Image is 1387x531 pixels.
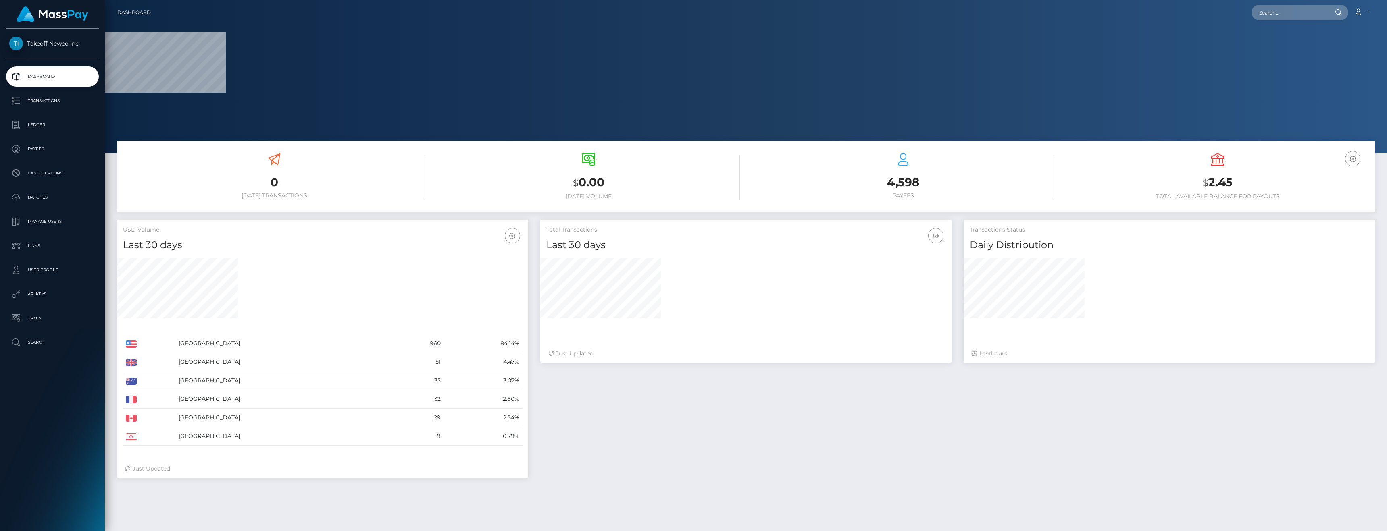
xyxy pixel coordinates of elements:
input: Search... [1252,5,1327,20]
img: FR.png [126,396,137,403]
h4: Last 30 days [546,238,945,252]
p: Links [9,240,96,252]
td: 0.79% [444,427,522,446]
span: Takeoff Newco Inc [6,40,99,47]
td: 51 [391,353,444,371]
img: CA.png [126,415,137,422]
a: Manage Users [6,212,99,232]
a: Payees [6,139,99,159]
a: Taxes [6,308,99,328]
a: Dashboard [117,4,151,21]
a: API Keys [6,284,99,304]
div: Just Updated [125,465,520,473]
h6: Total Available Balance for Payouts [1066,193,1369,200]
p: Search [9,336,96,348]
div: Last hours [972,349,1367,358]
a: Batches [6,187,99,207]
h4: Last 30 days [123,238,522,252]
h3: 0 [123,174,425,190]
a: Ledger [6,115,99,135]
h5: Transactions Status [970,226,1369,234]
a: User Profile [6,260,99,280]
td: 3.07% [444,371,522,390]
h3: 0.00 [437,174,740,191]
td: 84.14% [444,334,522,353]
div: Just Updated [548,349,943,358]
td: 2.54% [444,409,522,427]
small: $ [573,177,579,189]
td: [GEOGRAPHIC_DATA] [176,371,391,390]
h6: [DATE] Transactions [123,192,425,199]
td: 35 [391,371,444,390]
td: [GEOGRAPHIC_DATA] [176,353,391,371]
a: Cancellations [6,163,99,183]
h5: Total Transactions [546,226,945,234]
h5: USD Volume [123,226,522,234]
td: [GEOGRAPHIC_DATA] [176,390,391,409]
td: 29 [391,409,444,427]
a: Search [6,332,99,353]
p: User Profile [9,264,96,276]
td: 960 [391,334,444,353]
h6: [DATE] Volume [437,193,740,200]
h3: 4,598 [752,174,1054,190]
td: 32 [391,390,444,409]
td: 4.47% [444,353,522,371]
p: API Keys [9,288,96,300]
a: Links [6,236,99,256]
p: Batches [9,191,96,203]
img: MassPay Logo [17,6,88,22]
h6: Payees [752,192,1054,199]
p: Taxes [9,312,96,324]
a: Transactions [6,91,99,111]
img: US.png [126,340,137,348]
p: Cancellations [9,167,96,179]
small: $ [1203,177,1208,189]
p: Ledger [9,119,96,131]
a: Dashboard [6,66,99,87]
h3: 2.45 [1066,174,1369,191]
td: [GEOGRAPHIC_DATA] [176,334,391,353]
p: Dashboard [9,71,96,83]
img: CY.png [126,433,137,440]
td: 9 [391,427,444,446]
img: Takeoff Newco Inc [9,37,23,50]
p: Payees [9,143,96,155]
img: AU.png [126,378,137,385]
h4: Daily Distribution [970,238,1369,252]
td: [GEOGRAPHIC_DATA] [176,409,391,427]
td: 2.80% [444,390,522,409]
p: Transactions [9,95,96,107]
p: Manage Users [9,216,96,228]
td: [GEOGRAPHIC_DATA] [176,427,391,446]
img: GB.png [126,359,137,366]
